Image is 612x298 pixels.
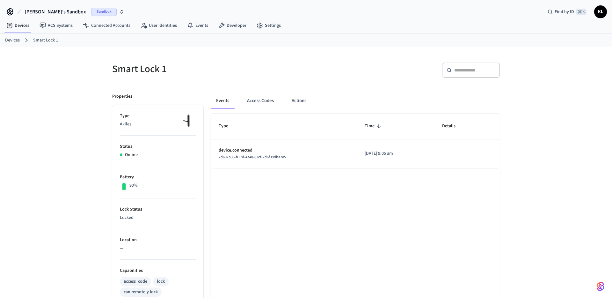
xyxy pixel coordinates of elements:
[365,121,383,131] span: Time
[242,93,279,108] button: Access Codes
[287,93,311,108] button: Actions
[251,20,286,31] a: Settings
[597,281,604,292] img: SeamLogoGradient.69752ec5.svg
[594,5,607,18] button: KL
[112,63,302,76] h5: Smart Lock 1
[120,214,196,221] p: Locked
[124,289,158,295] div: can remotely lock
[555,9,574,15] span: Find by ID
[120,267,196,274] p: Capabilities
[120,237,196,243] p: Location
[120,113,196,119] p: Type
[135,20,182,31] a: User Identities
[543,6,592,18] div: Find by ID⌘ K
[25,8,86,16] span: [PERSON_NAME]'s Sandbox
[182,20,213,31] a: Events
[211,93,234,108] button: Events
[120,174,196,181] p: Battery
[129,182,138,189] p: 90%
[112,93,132,100] p: Properties
[5,37,20,44] a: Devices
[219,154,286,160] span: 7d607b36-b17d-4a48-83cf-2d6f39dba2e5
[91,8,117,16] span: Sandbox
[125,152,138,158] p: Online
[78,20,135,31] a: Connected Accounts
[211,93,500,108] div: ant example
[219,121,237,131] span: Type
[124,278,147,285] div: access_code
[576,9,586,15] span: ⌘ K
[595,6,606,18] span: KL
[211,114,500,168] table: sticky table
[120,245,196,252] p: —
[442,121,464,131] span: Details
[1,20,34,31] a: Devices
[157,278,165,285] div: lock
[213,20,251,31] a: Developer
[120,121,196,128] p: Akiles
[180,113,196,129] img: Akiles Roomlock
[365,150,426,157] p: [DATE] 9:05 am
[33,37,58,44] a: Smart Lock 1
[219,147,349,154] p: device.connected
[120,206,196,213] p: Lock Status
[120,143,196,150] p: Status
[34,20,78,31] a: ACS Systems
